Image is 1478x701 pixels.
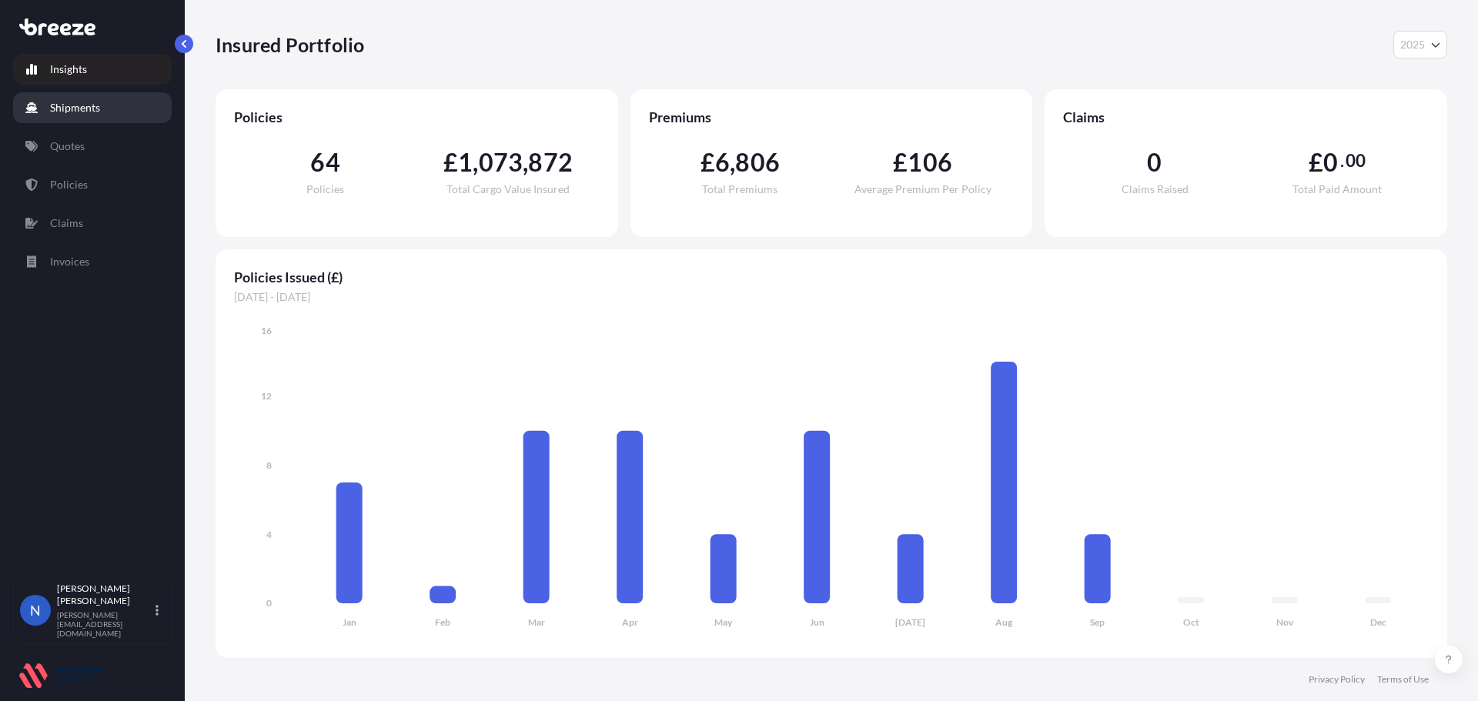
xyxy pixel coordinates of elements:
[735,150,780,175] span: 806
[1346,155,1366,167] span: 00
[1370,616,1386,628] tspan: Dec
[266,459,272,471] tspan: 8
[473,150,478,175] span: ,
[50,62,87,77] p: Insights
[1292,184,1382,195] span: Total Paid Amount
[446,184,570,195] span: Total Cargo Value Insured
[1393,31,1447,58] button: Year Selector
[854,184,991,195] span: Average Premium Per Policy
[1063,108,1429,126] span: Claims
[266,597,272,609] tspan: 0
[30,603,41,618] span: N
[908,150,952,175] span: 106
[893,150,908,175] span: £
[50,177,88,192] p: Policies
[701,150,715,175] span: £
[13,169,172,200] a: Policies
[50,254,89,269] p: Invoices
[13,131,172,162] a: Quotes
[1147,150,1162,175] span: 0
[57,582,152,607] p: [PERSON_NAME] [PERSON_NAME]
[714,616,733,628] tspan: May
[715,150,730,175] span: 6
[810,616,824,628] tspan: Jun
[50,215,83,231] p: Claims
[730,150,735,175] span: ,
[13,208,172,239] a: Claims
[479,150,523,175] span: 073
[435,616,450,628] tspan: Feb
[13,246,172,277] a: Invoices
[528,616,545,628] tspan: Mar
[995,616,1013,628] tspan: Aug
[895,616,925,628] tspan: [DATE]
[306,184,344,195] span: Policies
[702,184,777,195] span: Total Premiums
[57,610,152,638] p: [PERSON_NAME][EMAIL_ADDRESS][DOMAIN_NAME]
[523,150,528,175] span: ,
[50,100,100,115] p: Shipments
[19,663,104,688] img: organization-logo
[1377,673,1429,686] a: Terms of Use
[1400,37,1425,52] span: 2025
[1276,616,1294,628] tspan: Nov
[13,54,172,85] a: Insights
[266,529,272,540] tspan: 4
[1090,616,1105,628] tspan: Sep
[443,150,458,175] span: £
[50,139,85,154] p: Quotes
[261,325,272,336] tspan: 16
[1122,184,1189,195] span: Claims Raised
[1309,150,1323,175] span: £
[649,108,1015,126] span: Premiums
[1183,616,1199,628] tspan: Oct
[310,150,339,175] span: 64
[1323,150,1338,175] span: 0
[216,32,364,57] p: Insured Portfolio
[234,289,1429,305] span: [DATE] - [DATE]
[622,616,638,628] tspan: Apr
[13,92,172,123] a: Shipments
[1340,155,1344,167] span: .
[1309,673,1365,686] a: Privacy Policy
[234,268,1429,286] span: Policies Issued (£)
[234,108,600,126] span: Policies
[528,150,573,175] span: 872
[343,616,356,628] tspan: Jan
[458,150,473,175] span: 1
[261,390,272,402] tspan: 12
